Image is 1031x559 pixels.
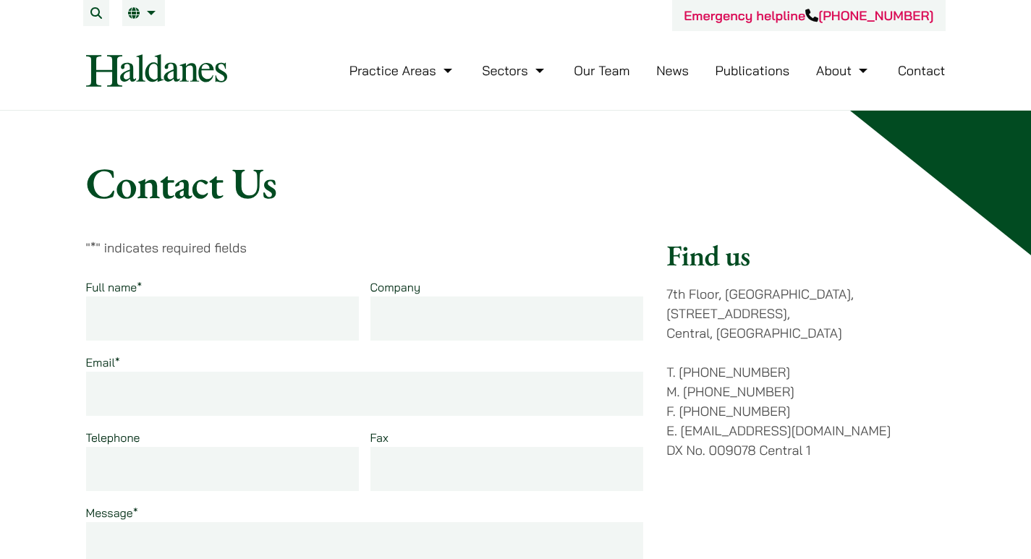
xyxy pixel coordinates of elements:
[86,505,138,520] label: Message
[86,238,644,257] p: " " indicates required fields
[656,62,689,79] a: News
[370,280,421,294] label: Company
[716,62,790,79] a: Publications
[128,7,159,19] a: EN
[898,62,946,79] a: Contact
[86,430,140,445] label: Telephone
[684,7,933,24] a: Emergency helpline[PHONE_NUMBER]
[666,238,945,273] h2: Find us
[370,430,389,445] label: Fax
[349,62,456,79] a: Practice Areas
[86,54,227,87] img: Logo of Haldanes
[86,355,120,370] label: Email
[86,280,143,294] label: Full name
[86,157,946,209] h1: Contact Us
[666,284,945,343] p: 7th Floor, [GEOGRAPHIC_DATA], [STREET_ADDRESS], Central, [GEOGRAPHIC_DATA]
[574,62,629,79] a: Our Team
[482,62,547,79] a: Sectors
[666,362,945,460] p: T. [PHONE_NUMBER] M. [PHONE_NUMBER] F. [PHONE_NUMBER] E. [EMAIL_ADDRESS][DOMAIN_NAME] DX No. 0090...
[816,62,871,79] a: About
